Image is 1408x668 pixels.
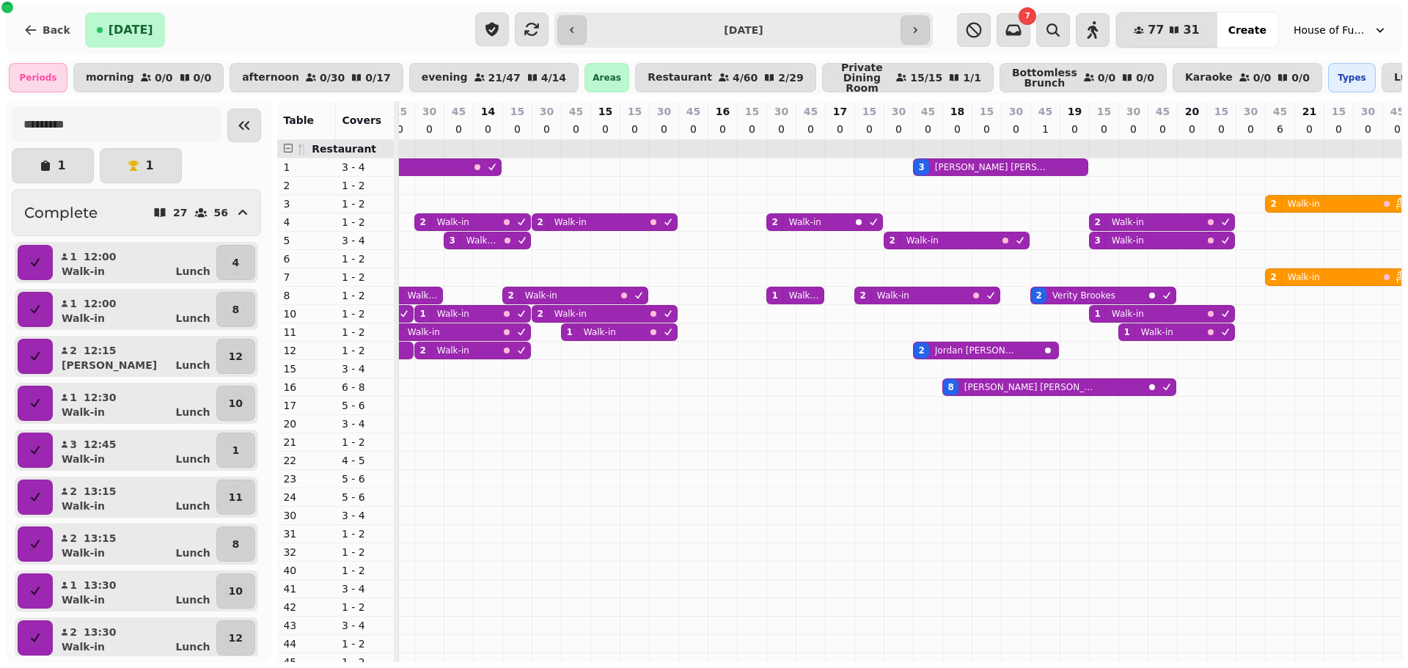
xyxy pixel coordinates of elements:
[525,290,557,301] p: Walk-in
[774,104,788,119] p: 30
[1328,63,1376,92] div: Types
[283,178,330,193] p: 2
[452,104,466,119] p: 45
[657,104,671,119] p: 30
[283,325,330,339] p: 11
[69,437,78,452] p: 3
[716,122,728,136] p: 0
[342,435,389,449] p: 1 - 2
[935,161,1048,173] p: [PERSON_NAME] [PERSON_NAME]
[56,620,213,656] button: 213:30Walk-inLunch
[1303,122,1315,136] p: 0
[216,620,255,656] button: 12
[1183,24,1199,36] span: 31
[56,480,213,515] button: 213:15Walk-inLunch
[283,270,330,285] p: 7
[1156,122,1168,136] p: 0
[283,398,330,413] p: 17
[1141,326,1173,338] p: Walk-in
[283,361,330,376] p: 15
[229,396,243,411] p: 10
[408,290,439,301] p: Walk-in
[69,249,78,264] p: 1
[342,545,389,559] p: 1 - 2
[1173,63,1322,92] button: Karaoke0/00/0
[283,160,330,175] p: 1
[1025,12,1030,20] span: 7
[1270,198,1276,210] div: 2
[216,526,255,562] button: 8
[686,104,700,119] p: 45
[570,122,582,136] p: 0
[175,405,210,419] p: Lunch
[84,343,117,358] p: 12:15
[789,290,821,301] p: Walk-in
[1094,235,1100,246] div: 3
[1391,122,1403,136] p: 0
[342,416,389,431] p: 3 - 4
[176,264,210,279] p: Lunch
[283,600,330,614] p: 42
[569,104,583,119] p: 45
[877,290,909,301] p: Walk-in
[342,270,389,285] p: 1 - 2
[342,343,389,358] p: 1 - 2
[230,63,403,92] button: afternoon0/300/17
[283,508,330,523] p: 30
[283,618,330,633] p: 43
[789,216,821,228] p: Walk-in
[283,252,330,266] p: 6
[342,380,389,394] p: 6 - 8
[56,573,213,609] button: 113:30Walk-inLunch
[599,122,611,136] p: 0
[1112,308,1144,320] p: Walk-in
[1294,23,1367,37] span: House of Fu Manchester
[283,636,330,651] p: 44
[584,63,629,92] div: Areas
[227,109,261,142] button: Collapse sidebar
[1215,122,1227,136] p: 0
[56,526,213,562] button: 213:15Walk-inLunch
[1185,72,1233,84] p: Karaoke
[1253,73,1272,83] p: 0 / 0
[466,235,498,246] p: Walk-in
[1000,63,1167,92] button: Bottomless Brunch0/00/0
[922,122,934,136] p: 0
[12,148,94,183] button: 1
[283,380,330,394] p: 16
[1228,25,1266,35] span: Create
[69,625,78,639] p: 2
[283,114,314,126] span: Table
[12,189,261,236] button: Complete2756
[947,381,953,393] div: 8
[56,339,213,374] button: 212:15[PERSON_NAME]Lunch
[419,345,425,356] div: 2
[906,235,939,246] p: Walk-in
[283,233,330,248] p: 5
[598,104,612,119] p: 15
[804,122,816,136] p: 0
[1126,104,1140,119] p: 30
[84,390,117,405] p: 12:30
[687,122,699,136] p: 0
[1127,122,1139,136] p: 0
[1112,216,1144,228] p: Walk-in
[964,381,1099,393] p: [PERSON_NAME] [PERSON_NAME]
[84,437,117,452] p: 12:45
[921,104,935,119] p: 45
[62,546,105,560] p: Walk-in
[342,471,389,486] p: 5 - 6
[1094,216,1100,228] div: 2
[283,471,330,486] p: 23
[216,480,255,515] button: 11
[342,114,381,126] span: Covers
[232,255,239,270] p: 4
[554,308,587,320] p: Walk-in
[892,122,904,136] p: 0
[1185,104,1199,119] p: 20
[342,325,389,339] p: 1 - 2
[541,73,566,83] p: 4 / 14
[342,600,389,614] p: 1 - 2
[511,122,523,136] p: 0
[173,208,187,218] p: 27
